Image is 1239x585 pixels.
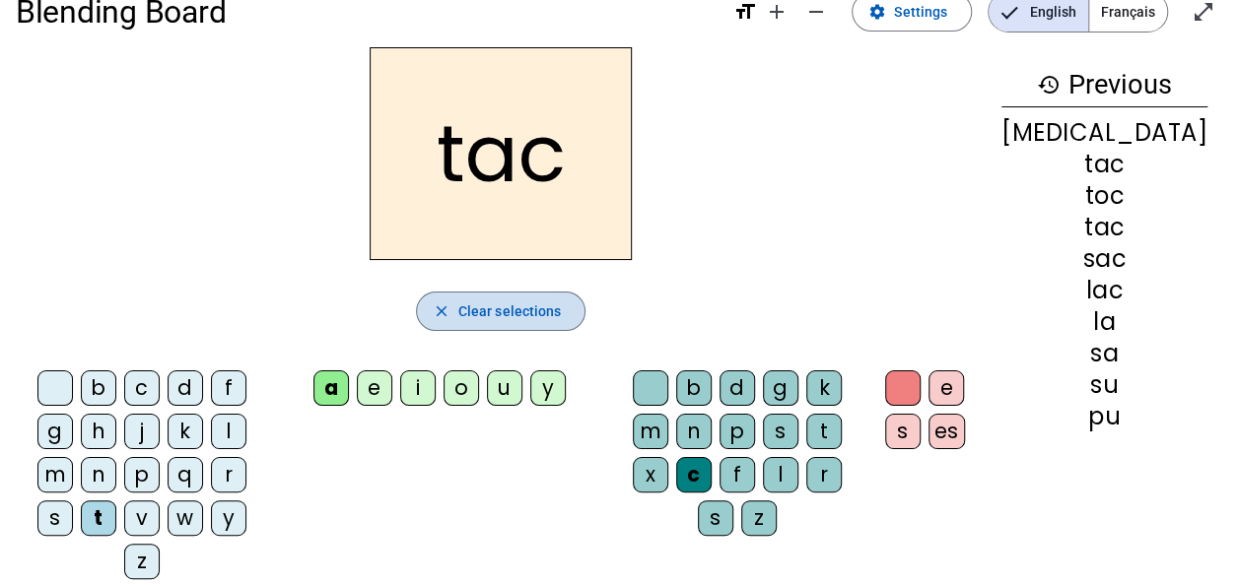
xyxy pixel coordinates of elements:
[81,457,116,492] div: n
[1037,73,1061,97] mat-icon: history
[1001,373,1207,397] div: su
[806,457,842,492] div: r
[1001,216,1207,239] div: tac
[487,370,522,406] div: u
[211,457,246,492] div: r
[885,414,921,449] div: s
[81,414,116,449] div: h
[357,370,392,406] div: e
[124,544,160,579] div: z
[530,370,566,406] div: y
[37,500,73,536] div: s
[1001,153,1207,176] div: tac
[81,500,116,536] div: t
[81,370,116,406] div: b
[124,457,160,492] div: p
[698,500,733,536] div: s
[763,370,798,406] div: g
[124,414,160,449] div: j
[124,370,160,406] div: c
[1001,247,1207,271] div: sac
[370,47,632,260] h2: tac
[929,414,965,449] div: es
[676,457,712,492] div: c
[633,457,668,492] div: x
[168,457,203,492] div: q
[1001,279,1207,302] div: lac
[720,414,755,449] div: p
[929,370,964,406] div: e
[806,370,842,406] div: k
[1001,63,1207,107] h3: Previous
[676,370,712,406] div: b
[1001,342,1207,365] div: sa
[168,370,203,406] div: d
[741,500,777,536] div: z
[168,500,203,536] div: w
[168,414,203,449] div: k
[763,457,798,492] div: l
[416,292,586,331] button: Clear selections
[433,302,450,320] mat-icon: close
[1001,121,1207,145] div: [MEDICAL_DATA]
[400,370,436,406] div: i
[720,370,755,406] div: d
[458,299,562,323] span: Clear selections
[313,370,349,406] div: a
[444,370,479,406] div: o
[211,500,246,536] div: y
[1001,310,1207,334] div: la
[633,414,668,449] div: m
[211,370,246,406] div: f
[1001,184,1207,208] div: toc
[720,457,755,492] div: f
[37,414,73,449] div: g
[763,414,798,449] div: s
[676,414,712,449] div: n
[37,457,73,492] div: m
[868,3,886,21] mat-icon: settings
[1001,405,1207,428] div: pu
[806,414,842,449] div: t
[211,414,246,449] div: l
[124,500,160,536] div: v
